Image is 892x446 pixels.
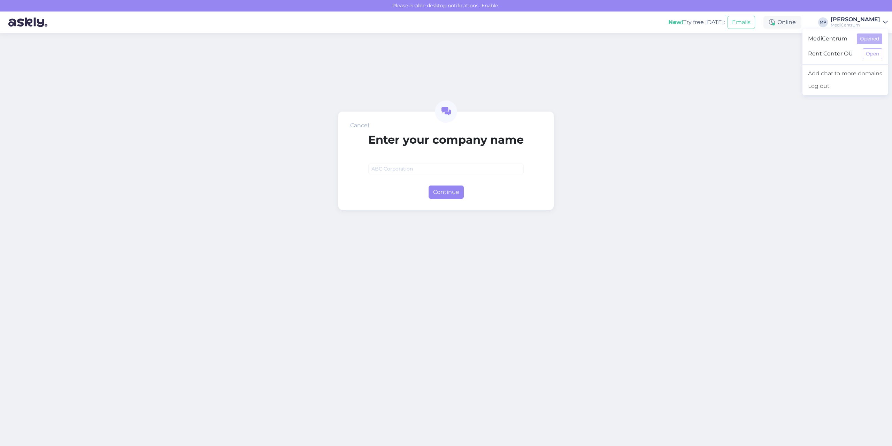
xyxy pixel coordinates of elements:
button: Continue [429,186,464,199]
div: Online [763,16,801,29]
div: MediCentrum [831,22,880,28]
span: Enable [479,2,500,9]
div: MP [818,17,828,27]
button: Emails [728,16,755,29]
div: Cancel [350,121,369,130]
button: Open [863,48,882,59]
span: Rent Center OÜ [808,48,857,59]
span: MediCentrum [808,33,851,44]
div: Log out [802,80,888,92]
a: [PERSON_NAME]MediCentrum [831,17,888,28]
h2: Enter your company name [368,133,524,146]
button: Opened [857,33,882,44]
div: [PERSON_NAME] [831,17,880,22]
b: New! [668,19,683,25]
a: Add chat to more domains [802,67,888,80]
input: ABC Corporation [368,164,524,174]
div: Try free [DATE]: [668,18,725,27]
